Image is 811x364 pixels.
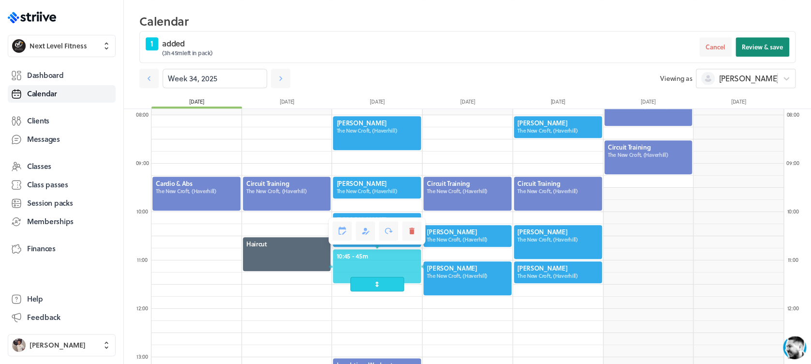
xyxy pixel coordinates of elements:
span: [PERSON_NAME] [336,215,418,224]
span: Messages [27,134,60,144]
div: US[PERSON_NAME]Back in a few hours [29,6,181,26]
span: The New Croft, (Haverhill) [427,236,508,243]
span: Next Level Fitness [30,41,87,51]
a: Help [8,290,116,308]
span: The New Croft, (Haverhill) [517,187,599,195]
tspan: GIF [154,300,162,305]
span: :00 [141,304,148,312]
img: US [29,7,46,24]
div: 10 [783,208,802,215]
span: [PERSON_NAME] [517,119,599,127]
span: The New Croft, (Haverhill) [336,187,418,195]
span: [PERSON_NAME] [517,264,599,273]
span: 1 [146,37,158,50]
span: Clients [27,116,49,126]
g: /> [151,298,164,306]
span: Circuit Training [427,179,508,188]
div: Back in a few hours [54,18,118,24]
a: Class passes [8,176,116,194]
span: Session packs [27,198,73,208]
div: 08 [133,111,152,118]
div: [DATE] [512,98,603,108]
div: 09 [783,159,802,167]
a: Clients [8,112,116,130]
span: [PERSON_NAME] [719,73,779,84]
div: [DATE] [603,98,693,108]
div: 13 [783,353,802,360]
div: 08 [783,111,802,118]
span: :00 [791,256,798,264]
span: Cardio & Abs [156,179,237,188]
span: Calendar [27,89,57,99]
span: [PERSON_NAME] [427,264,508,273]
span: Dashboard [27,70,63,80]
span: [PERSON_NAME] [427,227,508,236]
span: :00 [142,159,149,167]
span: The New Croft, (Haverhill) [608,151,689,159]
div: 11 [783,256,802,263]
button: Ben Robinson[PERSON_NAME] [8,334,116,356]
div: 13 [133,353,152,360]
span: Memberships [27,216,74,227]
span: [PERSON_NAME] [30,340,86,350]
span: Review & save [742,43,783,51]
button: Next Level FitnessNext Level Fitness [8,35,116,57]
span: [PERSON_NAME] [336,179,418,188]
div: [DATE] [693,98,783,108]
input: YYYY-M-D [163,69,267,88]
a: Dashboard [8,67,116,84]
div: [DATE] [332,98,422,108]
span: The New Croft, (Haverhill) [246,187,328,195]
span: ( 3h 45m left in pack) [162,49,212,57]
span: Classes [27,161,51,171]
span: The New Croft, (Haverhill) [156,187,237,195]
span: :00 [792,207,798,215]
span: [PERSON_NAME] [517,227,599,236]
span: Class passes [27,180,68,190]
span: The New Croft, (Haverhill) [517,272,599,280]
span: Help [27,294,43,304]
a: Messages [8,131,116,148]
span: added [162,38,212,49]
span: Circuit Training [608,143,689,152]
a: Finances [8,240,116,258]
button: Cancel [699,37,732,57]
button: />GIF [147,289,168,317]
span: :00 [141,352,148,361]
div: 12 [783,304,802,312]
a: Memberships [8,213,116,230]
span: :00 [141,207,148,215]
span: :00 [142,110,149,119]
span: The New Croft, (Haverhill) [517,236,599,243]
h2: Calendar [139,12,796,31]
span: [PERSON_NAME] [336,119,418,127]
a: Classes [8,158,116,175]
span: Haircut [246,240,328,248]
span: :00 [792,304,798,312]
span: :00 [792,159,799,167]
button: Review & save [736,37,789,57]
img: Next Level Fitness [12,39,26,53]
button: Feedback [8,309,116,326]
img: Ben Robinson [12,338,26,352]
span: The New Croft, (Haverhill) [336,127,418,135]
span: The New Croft, (Haverhill) [517,127,599,135]
span: :00 [141,256,148,264]
span: Cancel [706,43,725,51]
div: [PERSON_NAME] [54,6,118,16]
span: Viewing as [660,74,692,83]
span: The New Croft, (Haverhill) [427,272,508,280]
a: Session packs [8,195,116,212]
span: Feedback [27,312,60,322]
span: Circuit Training [246,179,328,188]
div: 11 [133,256,152,263]
span: Finances [27,243,56,254]
div: [DATE] [422,98,513,108]
div: 09 [133,159,152,167]
span: :00 [792,110,799,119]
div: [DATE] [151,98,242,108]
span: Circuit Training [517,179,599,188]
div: 10 [133,208,152,215]
iframe: gist-messenger-bubble-iframe [783,336,806,359]
a: Calendar [8,85,116,103]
